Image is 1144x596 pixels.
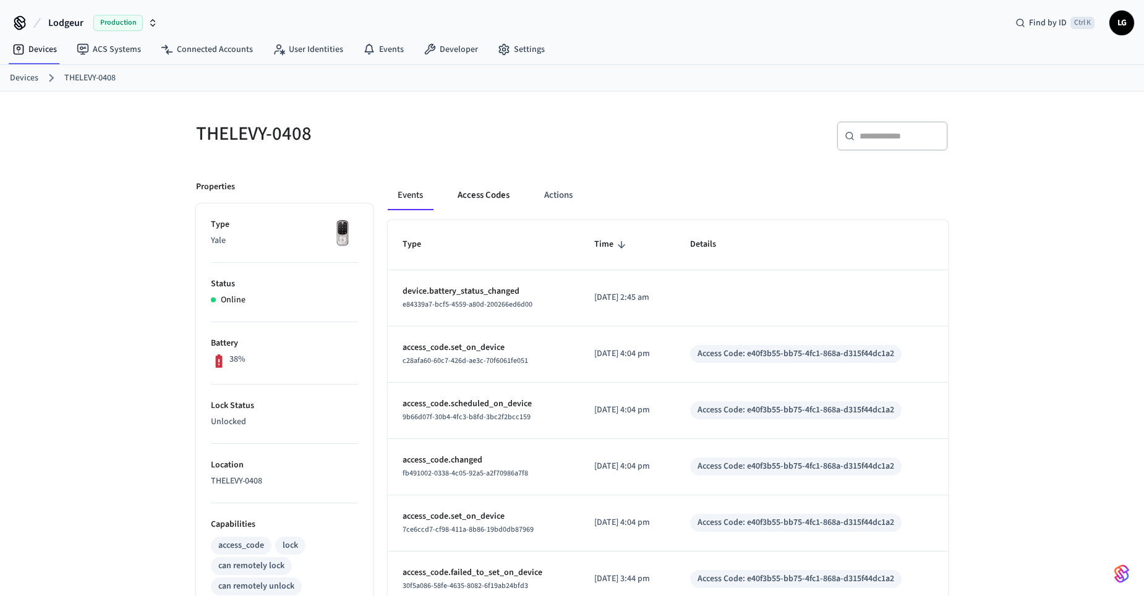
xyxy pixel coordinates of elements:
[594,291,661,304] p: [DATE] 2:45 am
[698,573,894,585] div: Access Code: e40f3b55-bb75-4fc1-868a-d315f44dc1a2
[403,398,565,411] p: access_code.scheduled_on_device
[690,235,732,254] span: Details
[488,38,555,61] a: Settings
[448,181,519,210] button: Access Codes
[403,510,565,523] p: access_code.set_on_device
[403,468,528,479] span: fb491002-0338-4c05-92a5-a2f70986a7f8
[1111,12,1133,34] span: LG
[388,181,433,210] button: Events
[698,516,894,529] div: Access Code: e40f3b55-bb75-4fc1-868a-d315f44dc1a2
[1005,12,1104,34] div: Find by IDCtrl K
[698,404,894,417] div: Access Code: e40f3b55-bb75-4fc1-868a-d315f44dc1a2
[211,337,358,350] p: Battery
[2,38,67,61] a: Devices
[211,399,358,412] p: Lock Status
[353,38,414,61] a: Events
[263,38,353,61] a: User Identities
[211,234,358,247] p: Yale
[196,121,565,147] h5: THELEVY-0408
[403,454,565,467] p: access_code.changed
[1029,17,1067,29] span: Find by ID
[151,38,263,61] a: Connected Accounts
[594,573,661,585] p: [DATE] 3:44 pm
[403,566,565,579] p: access_code.failed_to_set_on_device
[229,353,245,366] p: 38%
[48,15,83,30] span: Lodgeur
[403,355,528,366] span: c28afa60-60c7-426d-ae3c-70f6061fe051
[403,524,534,535] span: 7ce6ccd7-cf98-411a-8b86-19bd0db87969
[211,459,358,472] p: Location
[327,218,358,249] img: Yale Assure Touchscreen Wifi Smart Lock, Satin Nickel, Front
[594,235,630,254] span: Time
[93,15,143,31] span: Production
[698,460,894,473] div: Access Code: e40f3b55-bb75-4fc1-868a-d315f44dc1a2
[403,235,437,254] span: Type
[211,518,358,531] p: Capabilities
[64,72,116,85] a: THELEVY-0408
[594,460,661,473] p: [DATE] 4:04 pm
[218,560,284,573] div: can remotely lock
[218,580,294,593] div: can remotely unlock
[1070,17,1095,29] span: Ctrl K
[211,278,358,291] p: Status
[594,516,661,529] p: [DATE] 4:04 pm
[1109,11,1134,35] button: LG
[414,38,488,61] a: Developer
[1114,564,1129,584] img: SeamLogoGradient.69752ec5.svg
[403,581,528,591] span: 30f5a086-58fe-4635-8082-6f19ab24bfd3
[534,181,583,210] button: Actions
[698,347,894,360] div: Access Code: e40f3b55-bb75-4fc1-868a-d315f44dc1a2
[218,539,264,552] div: access_code
[283,539,298,552] div: lock
[403,412,531,422] span: 9b66d07f-30b4-4fc3-b8fd-3bc2f2bcc159
[221,294,245,307] p: Online
[211,218,358,231] p: Type
[211,475,358,488] p: THELEVY-0408
[403,285,565,298] p: device.battery_status_changed
[67,38,151,61] a: ACS Systems
[388,181,948,210] div: ant example
[196,181,235,194] p: Properties
[403,341,565,354] p: access_code.set_on_device
[211,415,358,428] p: Unlocked
[403,299,532,310] span: e84339a7-bcf5-4559-a80d-200266ed6d00
[594,404,661,417] p: [DATE] 4:04 pm
[10,72,38,85] a: Devices
[594,347,661,360] p: [DATE] 4:04 pm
